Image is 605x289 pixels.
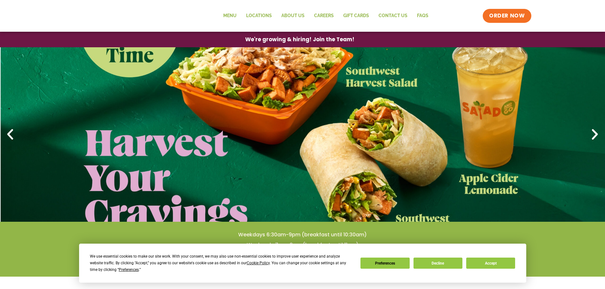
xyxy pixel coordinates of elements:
a: Careers [309,9,339,23]
span: Preferences [119,267,139,272]
img: new-SAG-logo-768×292 [74,3,169,29]
a: ORDER NOW [483,9,531,23]
a: Menu [218,9,241,23]
span: We're growing & hiring! Join the Team! [245,37,354,42]
span: ORDER NOW [489,12,525,20]
button: Decline [413,258,462,269]
div: We use essential cookies to make our site work. With your consent, we may also use non-essential ... [90,253,353,273]
div: Cookie Consent Prompt [79,244,526,283]
h4: Weekdays 6:30am-9pm (breakfast until 10:30am) [13,231,592,238]
span: Cookie Policy [247,261,270,265]
a: Contact Us [374,9,412,23]
a: About Us [277,9,309,23]
button: Preferences [360,258,409,269]
a: FAQs [412,9,433,23]
nav: Menu [218,9,433,23]
h4: Weekends 7am-9pm (breakfast until 11am) [13,241,592,248]
button: Accept [466,258,515,269]
a: Locations [241,9,277,23]
a: GIFT CARDS [339,9,374,23]
a: We're growing & hiring! Join the Team! [236,32,364,47]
